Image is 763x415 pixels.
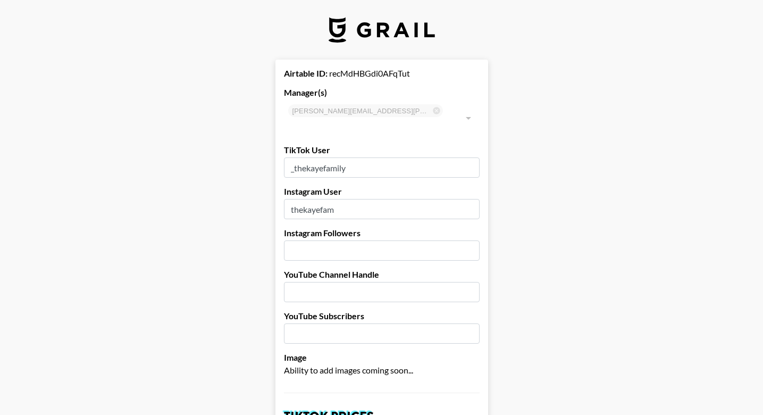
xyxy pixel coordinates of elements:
[284,87,480,98] label: Manager(s)
[284,68,328,78] strong: Airtable ID:
[284,186,480,197] label: Instagram User
[284,352,480,363] label: Image
[284,145,480,155] label: TikTok User
[284,68,480,79] div: recMdHBGdi0AFqTut
[284,311,480,321] label: YouTube Subscribers
[329,17,435,43] img: Grail Talent Logo
[284,365,413,375] span: Ability to add images coming soon...
[284,269,480,280] label: YouTube Channel Handle
[284,228,480,238] label: Instagram Followers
